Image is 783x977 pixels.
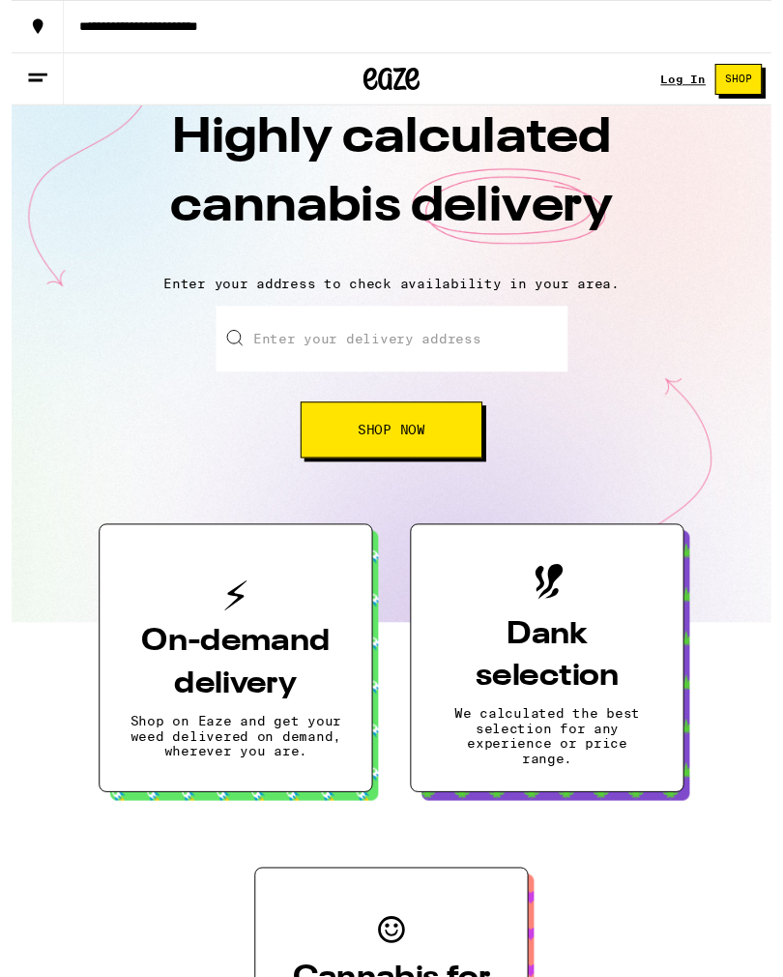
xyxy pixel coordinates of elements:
p: Shop on Eaze and get your weed delivered on demand, wherever you are. [122,735,340,782]
span: Shop Now [357,436,426,450]
button: Dank selectionWe calculated the best selection for any experience or price range. [411,540,693,816]
h3: On-demand delivery [122,640,340,727]
p: Enter your address to check availability in your area. [19,284,764,300]
a: Log In [669,75,715,88]
span: Shop [736,76,763,87]
input: Enter your delivery address [211,315,573,383]
button: Shop [725,66,773,98]
h3: Dank selection [443,633,661,720]
span: Hi. Need any help? [12,14,139,29]
button: On-demand deliveryShop on Eaze and get your weed delivered on demand, wherever you are. [90,540,372,816]
p: We calculated the best selection for any experience or price range. [443,727,661,789]
h1: Highly calculated cannabis delivery [53,108,730,269]
a: Shop [715,66,783,98]
button: Shop Now [298,414,485,472]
